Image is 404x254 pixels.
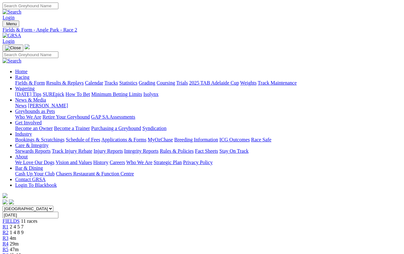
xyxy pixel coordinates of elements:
a: ICG Outcomes [219,137,250,142]
a: GAP SA Assessments [91,114,135,120]
a: Calendar [85,80,103,86]
a: Become an Owner [15,126,53,131]
a: About [15,154,28,159]
div: Care & Integrity [15,148,401,154]
a: Wagering [15,86,35,91]
img: Close [5,45,21,50]
div: About [15,160,401,165]
a: Vision and Values [56,160,92,165]
a: News & Media [15,97,46,103]
a: Grading [139,80,155,86]
a: 2025 TAB Adelaide Cup [189,80,239,86]
a: Login To Blackbook [15,182,57,188]
a: Applications & Forms [101,137,146,142]
a: Bookings & Scratchings [15,137,64,142]
span: 29m [10,241,19,246]
a: Track Maintenance [258,80,297,86]
a: Purchasing a Greyhound [91,126,141,131]
a: R5 [3,247,9,252]
a: Results & Replays [46,80,84,86]
a: R1 [3,224,9,229]
img: Search [3,58,21,64]
a: Stewards Reports [15,148,50,154]
a: Injury Reports [93,148,123,154]
a: Retire Your Greyhound [43,114,90,120]
a: Privacy Policy [183,160,213,165]
a: Coursing [157,80,175,86]
div: Racing [15,80,401,86]
a: Trials [176,80,188,86]
a: Contact GRSA [15,177,45,182]
a: SUREpick [43,92,64,97]
a: Strategic Plan [154,160,182,165]
input: Search [3,51,58,58]
a: Track Injury Rebate [52,148,92,154]
a: Rules & Policies [160,148,194,154]
a: Get Involved [15,120,42,125]
a: Login [3,38,15,44]
span: Menu [6,21,17,26]
div: Wagering [15,92,401,97]
a: Weights [240,80,257,86]
a: We Love Our Dogs [15,160,54,165]
a: Syndication [142,126,166,131]
div: News & Media [15,103,401,109]
a: Statistics [119,80,138,86]
img: GRSA [3,33,21,38]
a: Login [3,15,15,20]
button: Toggle navigation [3,44,23,51]
a: Home [15,69,27,74]
a: Bar & Dining [15,165,43,171]
a: Who We Are [126,160,152,165]
a: News [15,103,27,108]
a: Industry [15,131,32,137]
div: Greyhounds as Pets [15,114,401,120]
a: R3 [3,235,9,241]
a: Become a Trainer [54,126,90,131]
span: 1 4 8 9 [10,230,24,235]
a: Breeding Information [174,137,218,142]
span: 4m [10,235,16,241]
a: MyOzChase [148,137,173,142]
span: FIELDS [3,218,20,224]
a: [PERSON_NAME] [28,103,68,108]
a: Cash Up Your Club [15,171,55,176]
a: Fields & Form [15,80,45,86]
a: Isolynx [143,92,158,97]
span: 47m [10,247,19,252]
a: Race Safe [251,137,271,142]
img: logo-grsa-white.png [3,193,8,198]
input: Search [3,3,58,9]
img: facebook.svg [3,199,8,204]
a: How To Bet [66,92,90,97]
a: History [93,160,108,165]
a: Fields & Form - Angle Park - Race 2 [3,27,401,33]
img: twitter.svg [9,199,14,204]
div: Industry [15,137,401,143]
img: Search [3,9,21,15]
a: Fact Sheets [195,148,218,154]
a: R2 [3,230,9,235]
a: Chasers Restaurant & Function Centre [56,171,134,176]
input: Select date [3,212,58,218]
a: Racing [15,74,29,80]
button: Toggle navigation [3,21,19,27]
a: [DATE] Tips [15,92,41,97]
div: Bar & Dining [15,171,401,177]
a: Integrity Reports [124,148,158,154]
span: 2 4 5 7 [10,224,24,229]
a: Greyhounds as Pets [15,109,55,114]
a: Tracks [104,80,118,86]
a: R4 [3,241,9,246]
span: 11 races [21,218,37,224]
div: Get Involved [15,126,401,131]
a: Schedule of Fees [66,137,100,142]
a: Stay On Track [219,148,248,154]
a: Minimum Betting Limits [91,92,142,97]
